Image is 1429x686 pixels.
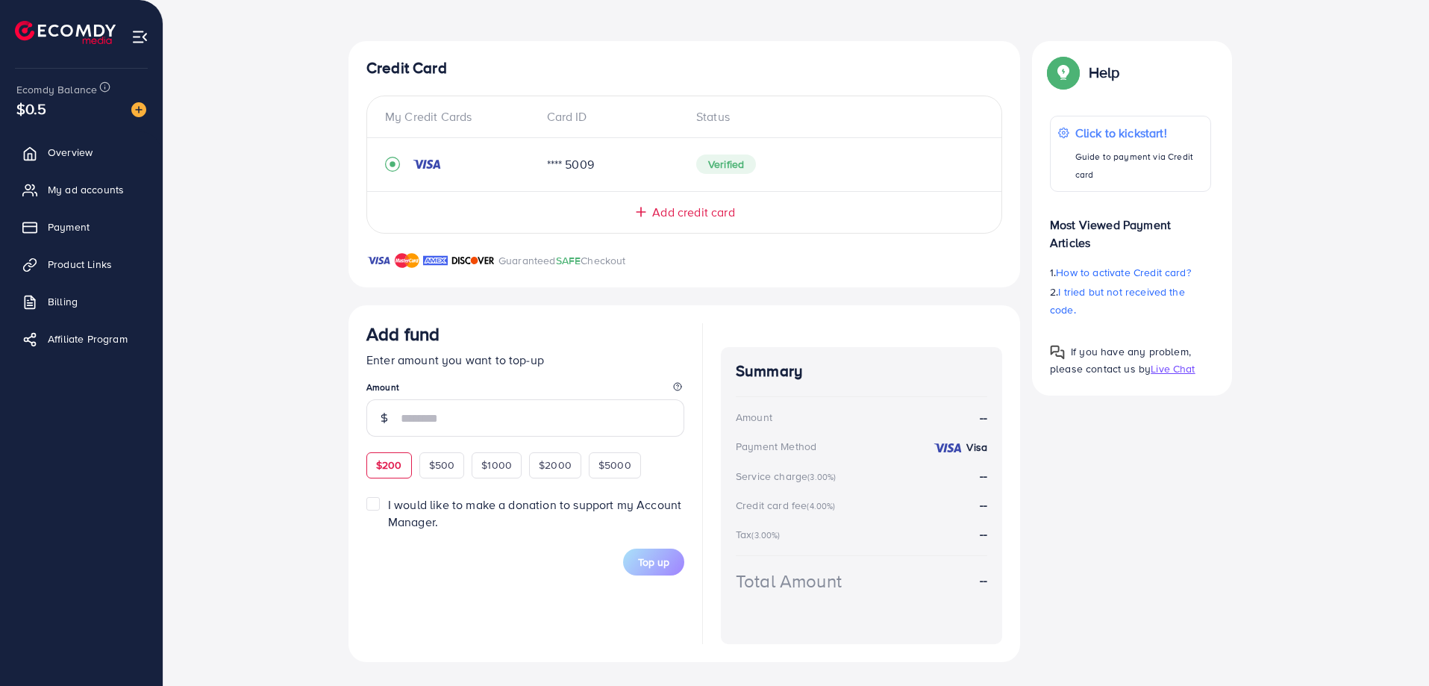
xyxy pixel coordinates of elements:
[131,102,146,117] img: image
[48,182,124,197] span: My ad accounts
[48,331,128,346] span: Affiliate Program
[11,212,151,242] a: Payment
[736,527,785,542] div: Tax
[481,458,512,473] span: $1000
[736,439,816,454] div: Payment Method
[395,252,419,269] img: brand
[751,529,780,541] small: (3.00%)
[1075,148,1203,184] p: Guide to payment via Credit card
[1056,265,1190,280] span: How to activate Credit card?
[1075,124,1203,142] p: Click to kickstart!
[1050,284,1185,317] span: I tried but not received the code.
[696,155,756,174] span: Verified
[451,252,495,269] img: brand
[366,59,1002,78] h4: Credit Card
[807,471,836,483] small: (3.00%)
[966,440,987,455] strong: Visa
[1151,361,1195,376] span: Live Chat
[15,21,116,44] img: logo
[1366,619,1418,675] iframe: Chat
[980,467,987,484] strong: --
[48,294,78,309] span: Billing
[736,410,772,425] div: Amount
[11,137,151,167] a: Overview
[366,351,684,369] p: Enter amount you want to top-up
[736,469,840,484] div: Service charge
[11,287,151,317] a: Billing
[539,458,572,473] span: $2000
[385,157,400,172] svg: record circle
[429,458,455,473] span: $500
[1050,59,1077,86] img: Popup guide
[1050,264,1211,281] p: 1.
[556,253,581,268] span: SAFE
[11,249,151,279] a: Product Links
[366,381,684,399] legend: Amount
[16,82,97,97] span: Ecomdy Balance
[980,572,987,589] strong: --
[736,498,840,513] div: Credit card fee
[1050,345,1065,360] img: Popup guide
[1089,63,1120,81] p: Help
[376,458,402,473] span: $200
[366,252,391,269] img: brand
[652,204,734,221] span: Add credit card
[1050,344,1191,376] span: If you have any problem, please contact us by
[933,442,963,454] img: credit
[366,323,440,345] h3: Add fund
[684,108,984,125] div: Status
[48,257,112,272] span: Product Links
[388,496,681,530] span: I would like to make a donation to support my Account Manager.
[1050,283,1211,319] p: 2.
[16,98,47,119] span: $0.5
[48,145,93,160] span: Overview
[980,526,987,542] strong: --
[980,409,987,426] strong: --
[807,500,835,512] small: (4.00%)
[535,108,685,125] div: Card ID
[598,458,631,473] span: $5000
[48,219,90,234] span: Payment
[423,252,448,269] img: brand
[980,496,987,513] strong: --
[11,324,151,354] a: Affiliate Program
[498,252,626,269] p: Guaranteed Checkout
[623,549,684,576] button: Top up
[11,175,151,205] a: My ad accounts
[638,555,669,570] span: Top up
[1050,204,1211,252] p: Most Viewed Payment Articles
[385,108,535,125] div: My Credit Cards
[736,362,987,381] h4: Summary
[736,568,842,594] div: Total Amount
[412,158,442,170] img: credit
[131,28,148,46] img: menu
